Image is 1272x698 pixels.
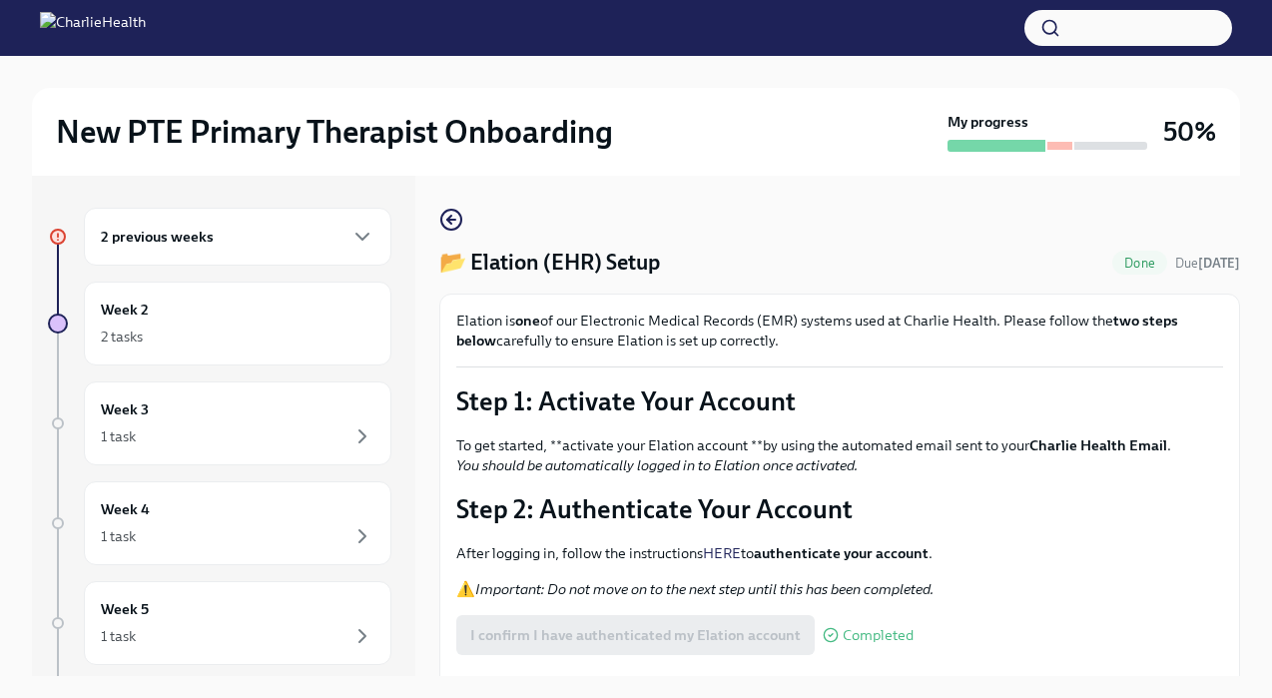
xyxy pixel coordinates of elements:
[948,112,1028,132] strong: My progress
[1112,256,1167,271] span: Done
[439,248,660,278] h4: 📂 Elation (EHR) Setup
[1198,256,1240,271] strong: [DATE]
[84,208,391,266] div: 2 previous weeks
[456,456,858,474] em: You should be automatically logged in to Elation once activated.
[101,626,136,646] div: 1 task
[1163,114,1216,150] h3: 50%
[48,481,391,565] a: Week 41 task
[1029,436,1167,454] strong: Charlie Health Email
[101,426,136,446] div: 1 task
[101,498,150,520] h6: Week 4
[101,226,214,248] h6: 2 previous weeks
[515,312,540,330] strong: one
[456,491,1223,527] p: Step 2: Authenticate Your Account
[456,543,1223,563] p: After logging in, follow the instructions to .
[1175,254,1240,273] span: August 22nd, 2025 09:00
[101,398,149,420] h6: Week 3
[703,544,741,562] a: HERE
[456,435,1223,475] p: To get started, **activate your Elation account **by using the automated email sent to your .
[101,598,149,620] h6: Week 5
[101,327,143,347] div: 2 tasks
[456,579,1223,599] p: ⚠️
[56,112,613,152] h2: New PTE Primary Therapist Onboarding
[101,526,136,546] div: 1 task
[48,381,391,465] a: Week 31 task
[475,580,934,598] em: Important: Do not move on to the next step until this has been completed.
[48,581,391,665] a: Week 51 task
[48,282,391,365] a: Week 22 tasks
[101,299,149,321] h6: Week 2
[1175,256,1240,271] span: Due
[456,311,1223,350] p: Elation is of our Electronic Medical Records (EMR) systems used at Charlie Health. Please follow ...
[456,383,1223,419] p: Step 1: Activate Your Account
[40,12,146,44] img: CharlieHealth
[843,628,914,643] span: Completed
[754,544,929,562] strong: authenticate your account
